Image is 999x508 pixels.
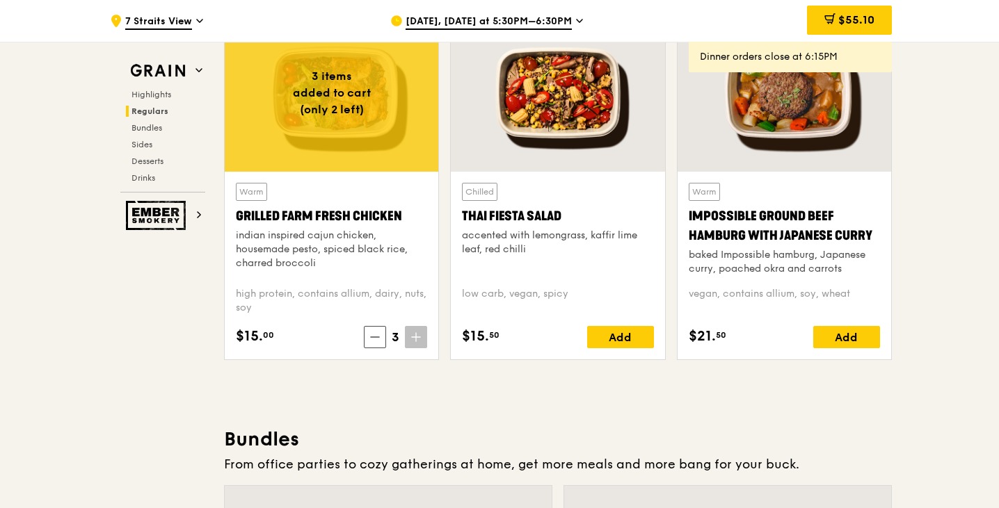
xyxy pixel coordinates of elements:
span: $55.10 [838,13,874,26]
span: Bundles [131,123,162,133]
span: 3 [386,327,405,347]
div: Warm [689,183,720,201]
span: 50 [716,329,726,341]
div: baked Impossible hamburg, Japanese curry, poached okra and carrots [689,248,880,276]
span: $15. [462,326,489,347]
span: 50 [489,329,500,341]
div: Warm [236,183,267,201]
img: Ember Smokery web logo [126,201,190,230]
div: Grilled Farm Fresh Chicken [236,206,427,226]
div: vegan, contains allium, soy, wheat [689,287,880,315]
div: high protein, contains allium, dairy, nuts, soy [236,287,427,315]
div: accented with lemongrass, kaffir lime leaf, red chilli [462,229,653,256]
span: 00 [263,329,274,341]
span: $21. [689,326,716,347]
div: From office parties to cozy gatherings at home, get more meals and more bang for your buck. [224,454,892,474]
h3: Bundles [224,427,892,452]
span: [DATE], [DATE] at 5:30PM–6:30PM [406,15,572,30]
span: Desserts [131,156,163,166]
div: low carb, vegan, spicy [462,287,653,315]
span: Sides [131,140,152,149]
div: Add [587,326,654,348]
span: Drinks [131,173,155,183]
div: Add [813,326,880,348]
span: Highlights [131,90,171,99]
div: Chilled [462,183,497,201]
div: Dinner orders close at 6:15PM [700,50,881,64]
div: Thai Fiesta Salad [462,206,653,226]
span: 7 Straits View [125,15,192,30]
span: $15. [236,326,263,347]
span: Regulars [131,106,168,116]
div: indian inspired cajun chicken, housemade pesto, spiced black rice, charred broccoli [236,229,427,270]
div: Impossible Ground Beef Hamburg with Japanese Curry [689,206,880,245]
img: Grain web logo [126,58,190,83]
